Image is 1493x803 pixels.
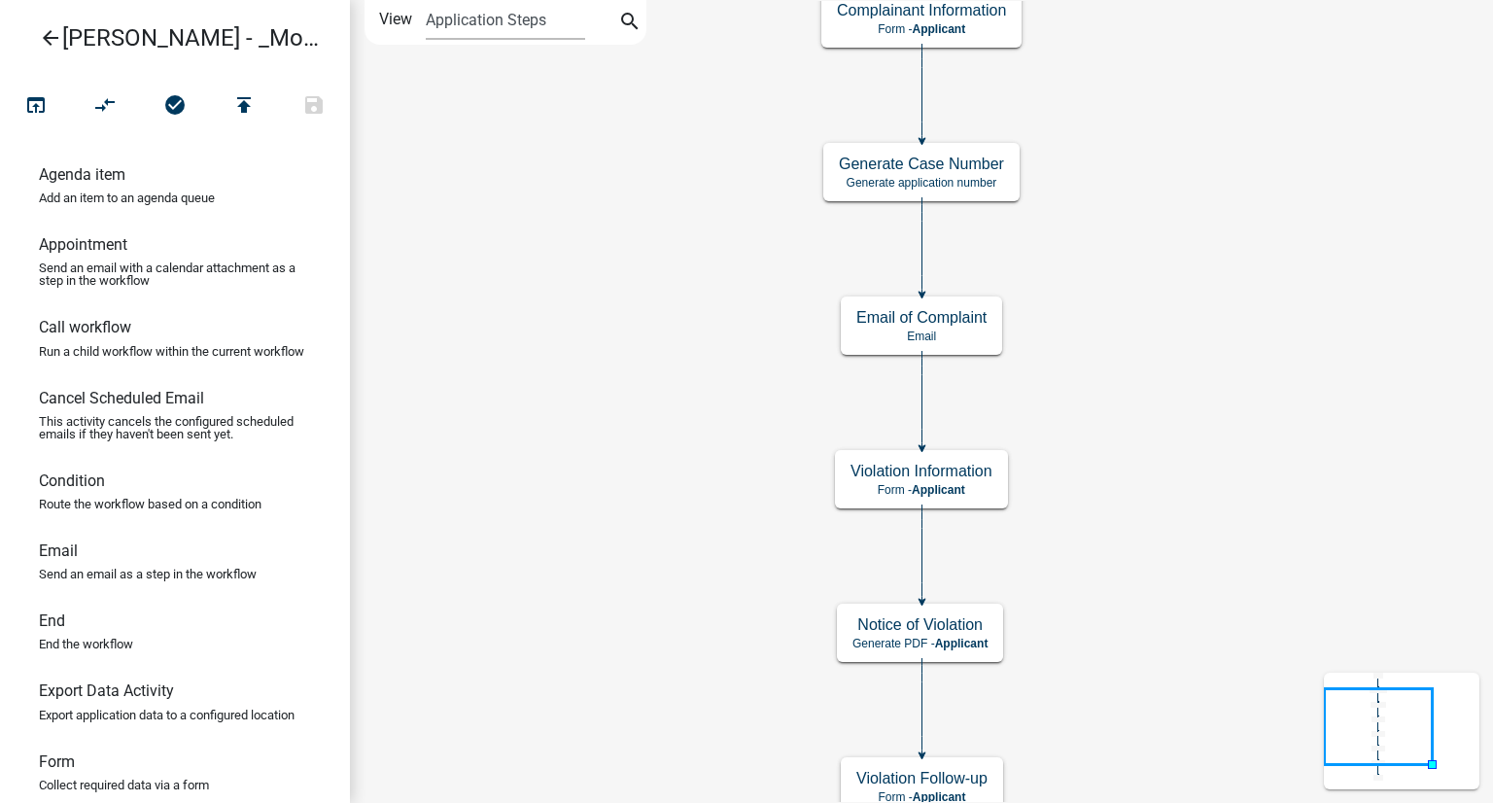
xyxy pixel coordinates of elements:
[39,681,174,700] h6: Export Data Activity
[16,16,319,60] a: [PERSON_NAME] - _Module 1. Nuisance or Zoning Complaint
[39,541,78,560] h6: Email
[39,389,204,407] h6: Cancel Scheduled Email
[856,330,987,343] p: Email
[209,86,279,127] button: Publish
[618,10,642,37] i: search
[39,262,311,287] p: Send an email with a calendar attachment as a step in the workflow
[279,86,349,127] button: Save
[851,462,992,480] h5: Violation Information
[39,318,131,336] h6: Call workflow
[1,86,349,132] div: Workflow actions
[70,86,140,127] button: Auto Layout
[232,93,256,121] i: publish
[39,471,105,490] h6: Condition
[852,637,988,650] p: Generate PDF -
[39,779,209,791] p: Collect required data via a form
[851,483,992,497] p: Form -
[302,93,326,121] i: save
[856,769,988,787] h5: Violation Follow-up
[837,1,1006,19] h5: Complainant Information
[852,615,988,634] h5: Notice of Violation
[837,22,1006,36] p: Form -
[39,415,311,440] p: This activity cancels the configured scheduled emails if they haven't been sent yet.
[39,498,261,510] p: Route the workflow based on a condition
[912,483,965,497] span: Applicant
[1,86,71,127] button: Test Workflow
[140,86,210,127] button: No problems
[39,235,127,254] h6: Appointment
[163,93,187,121] i: check_circle
[614,8,645,39] button: search
[39,26,62,53] i: arrow_back
[912,22,965,36] span: Applicant
[935,637,989,650] span: Applicant
[839,155,1004,173] h5: Generate Case Number
[39,752,75,771] h6: Form
[39,568,257,580] p: Send an email as a step in the workflow
[39,345,304,358] p: Run a child workflow within the current workflow
[856,308,987,327] h5: Email of Complaint
[39,638,133,650] p: End the workflow
[94,93,118,121] i: compare_arrows
[24,93,48,121] i: open_in_browser
[39,611,65,630] h6: End
[39,709,295,721] p: Export application data to a configured location
[39,165,125,184] h6: Agenda item
[39,192,215,204] p: Add an item to an agenda queue
[839,176,1004,190] p: Generate application number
